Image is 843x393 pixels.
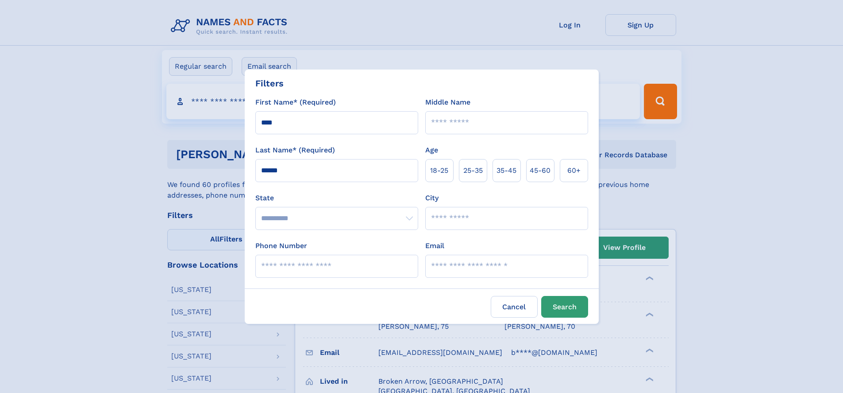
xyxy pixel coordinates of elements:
[463,165,483,176] span: 25‑35
[255,97,336,108] label: First Name* (Required)
[425,241,444,251] label: Email
[491,296,538,318] label: Cancel
[255,193,418,203] label: State
[255,77,284,90] div: Filters
[430,165,448,176] span: 18‑25
[541,296,588,318] button: Search
[255,241,307,251] label: Phone Number
[425,97,470,108] label: Middle Name
[567,165,581,176] span: 60+
[497,165,516,176] span: 35‑45
[425,193,439,203] label: City
[425,145,438,156] label: Age
[530,165,550,176] span: 45‑60
[255,145,335,156] label: Last Name* (Required)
